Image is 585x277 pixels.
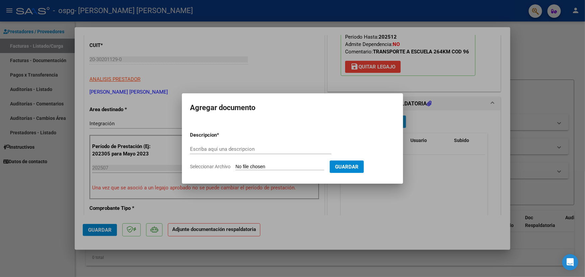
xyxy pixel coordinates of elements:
[335,164,359,170] span: Guardar
[190,101,395,114] h2: Agregar documento
[190,164,231,169] span: Seleccionar Archivo
[190,131,252,139] p: Descripcion
[562,254,578,270] div: Open Intercom Messenger
[330,160,364,173] button: Guardar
